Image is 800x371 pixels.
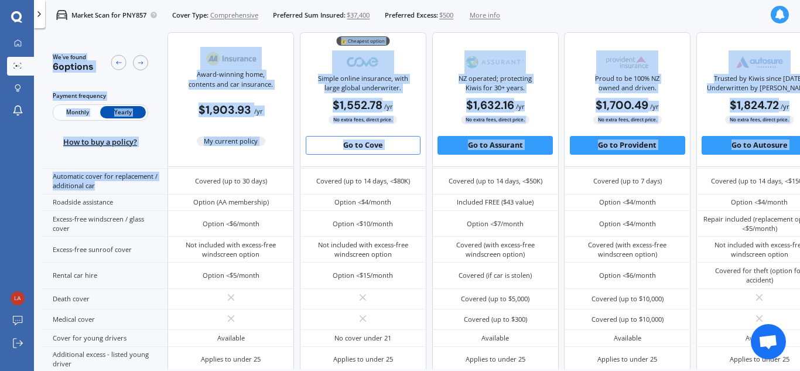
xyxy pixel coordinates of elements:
div: Covered (up to 30 days) [195,176,267,186]
div: Medical cover [41,309,167,330]
img: car.f15378c7a67c060ca3f3.svg [56,9,67,21]
img: Assurant.png [464,51,527,74]
div: Option <$7/month [467,219,524,229]
span: 6 options [53,60,94,73]
span: Yearly [100,107,146,119]
span: $37,400 [347,11,370,20]
div: Applies to under 25 [597,355,657,364]
div: Option <$4/month [599,219,656,229]
div: Covered (up to $5,000) [461,294,529,304]
div: Option <$6/month [599,271,656,280]
div: Available [746,333,773,343]
img: AA.webp [200,47,262,70]
b: $1,700.49 [596,98,648,113]
b: $1,903.93 [199,103,251,117]
span: $500 [439,11,453,20]
div: Available [481,333,509,343]
div: Option <$15/month [333,271,393,280]
span: Cover Type: [172,11,208,20]
div: Excess-free sunroof cover [41,237,167,263]
div: Not included with excess-free windscreen option [307,240,419,259]
span: No extra fees, direct price. [461,115,529,124]
div: Simple online insurance, with large global underwriter. [308,74,418,97]
span: We've found [53,53,94,62]
div: Option <$10/month [333,219,393,229]
div: Covered (up to $10,000) [592,294,664,304]
b: $1,632.16 [466,98,514,113]
p: Market Scan for PNY857 [71,11,146,20]
div: Applies to under 25 [466,355,525,364]
span: My current policy [197,137,266,146]
span: No extra fees, direct price. [593,115,662,124]
span: Preferred Sum Insured: [273,11,346,20]
span: No extra fees, direct price. [329,115,397,124]
span: No extra fees, direct price. [725,115,794,124]
div: Available [217,333,245,343]
img: Cove.webp [332,51,394,74]
div: Applies to under 25 [730,355,789,364]
span: / yr [384,102,393,111]
div: Applies to under 25 [333,355,393,364]
img: 9fe7012c90708ed1d9910e249376505d [11,291,25,305]
img: Provident.png [596,51,658,74]
div: No cover under 21 [334,333,391,343]
span: How to buy a policy? [63,137,137,147]
span: Preferred Excess: [385,11,438,20]
div: Award-winning home, contents and car insurance. [176,70,286,93]
span: / yr [650,102,659,111]
div: Covered (up to $300) [464,315,527,324]
span: Monthly [54,107,100,119]
div: Open chat [751,324,786,359]
span: / yr [254,107,263,115]
div: Payment frequency [53,91,148,101]
div: Roadside assistance [41,195,167,211]
div: Automatic cover for replacement / additional car [41,169,167,195]
div: Covered (if car is stolen) [459,271,532,280]
img: Autosure.webp [729,51,791,74]
div: Death cover [41,289,167,309]
div: Excess-free windscreen / glass cover [41,211,167,237]
div: Proud to be 100% NZ owned and driven. [572,74,682,97]
div: Covered (with excess-free windscreen option) [571,240,683,259]
div: Not included with excess-free windscreen option [175,240,288,259]
span: / yr [781,102,789,111]
button: Go to Assurant [437,136,553,155]
div: Rental car hire [41,263,167,288]
span: Comprehensive [210,11,258,20]
div: Covered (up to 14 days, <$80K) [316,176,410,186]
div: Option <$4/month [334,198,391,207]
b: $1,824.72 [730,98,779,113]
div: Available [614,333,641,343]
div: Option (AA membership) [193,198,269,207]
div: Applies to under 25 [201,355,261,364]
div: Covered (up to 7 days) [593,176,662,186]
span: More info [470,11,500,20]
div: Included FREE ($43 value) [457,198,534,207]
div: Option <$4/month [599,198,656,207]
div: Option <$5/month [203,271,259,280]
div: Covered (up to 14 days, <$50K) [449,176,542,186]
div: 💰 Cheapest option [336,37,389,46]
div: Cover for young drivers [41,330,167,346]
div: Option <$4/month [731,198,788,207]
button: Go to Provident [570,136,685,155]
div: Option <$6/month [203,219,259,229]
div: Covered (up to $10,000) [592,315,664,324]
div: Covered (with excess-free windscreen option) [439,240,552,259]
div: NZ operated; protecting Kiwis for 30+ years. [440,74,550,97]
span: / yr [516,102,525,111]
button: Go to Cove [306,136,421,155]
b: $1,552.78 [333,98,382,113]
